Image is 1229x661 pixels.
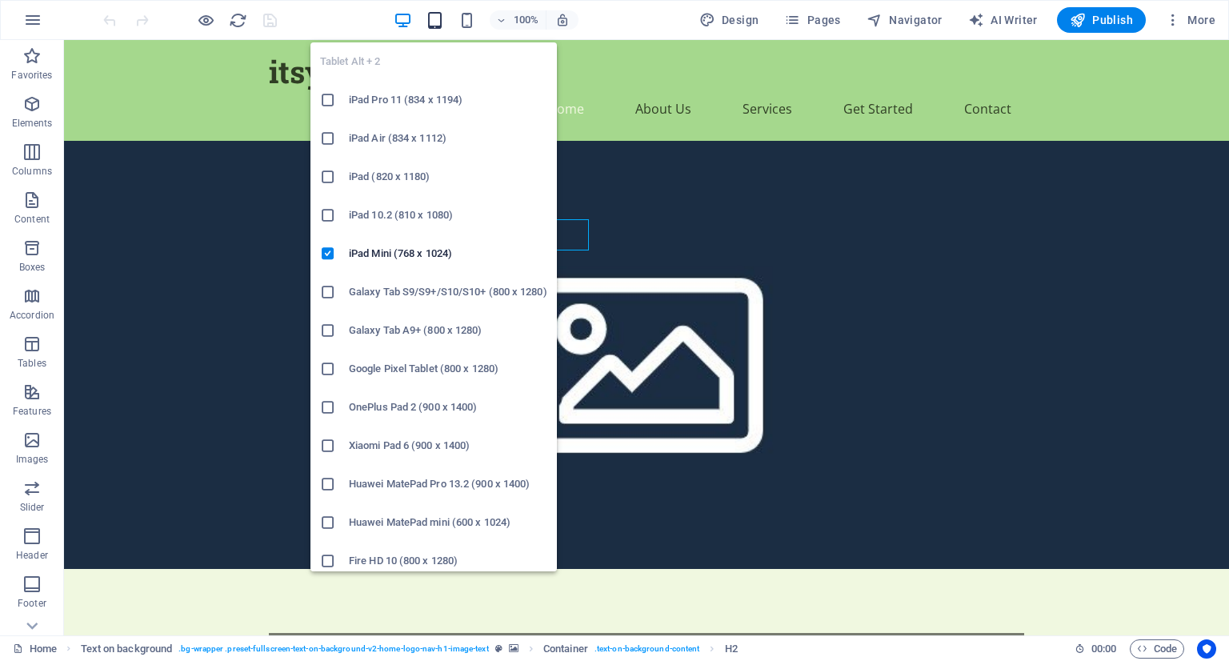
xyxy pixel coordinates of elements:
[349,206,547,225] h6: iPad 10.2 (810 x 1080)
[594,639,700,659] span: . text-on-background-content
[349,321,547,340] h6: Galaxy Tab A9+ (800 x 1280)
[349,244,547,263] h6: iPad Mini (768 x 1024)
[11,69,52,82] p: Favorites
[867,12,943,28] span: Navigator
[1197,639,1216,659] button: Usercentrics
[784,12,840,28] span: Pages
[349,436,547,455] h6: Xiaomi Pad 6 (900 x 1400)
[349,167,547,186] h6: iPad (820 x 1180)
[555,13,570,27] i: On resize automatically adjust zoom level to fit chosen device.
[12,117,53,130] p: Elements
[1070,12,1133,28] span: Publish
[16,453,49,466] p: Images
[693,7,766,33] div: Design (Ctrl+Alt+Y)
[14,213,50,226] p: Content
[509,644,518,653] i: This element contains a background
[18,597,46,610] p: Footer
[178,639,488,659] span: . bg-wrapper .preset-fullscreen-text-on-background-v2-home-logo-nav-h1-image-text
[349,359,547,379] h6: Google Pixel Tablet (800 x 1280)
[228,10,247,30] button: reload
[1075,639,1117,659] h6: Session time
[968,12,1038,28] span: AI Writer
[10,309,54,322] p: Accordion
[1091,639,1116,659] span: 00 00
[1165,12,1215,28] span: More
[349,398,547,417] h6: OnePlus Pad 2 (900 x 1400)
[693,7,766,33] button: Design
[514,10,539,30] h6: 100%
[725,639,738,659] span: Click to select. Double-click to edit
[81,639,173,659] span: Click to select. Double-click to edit
[1057,7,1146,33] button: Publish
[16,549,48,562] p: Header
[349,551,547,571] h6: Fire HD 10 (800 x 1280)
[13,405,51,418] p: Features
[18,357,46,370] p: Tables
[1130,639,1184,659] button: Code
[20,501,45,514] p: Slider
[490,10,546,30] button: 100%
[196,10,215,30] button: Click here to leave preview mode and continue editing
[962,7,1044,33] button: AI Writer
[349,129,547,148] h6: iPad Air (834 x 1112)
[543,639,588,659] span: Click to select. Double-click to edit
[495,644,502,653] i: This element is a customizable preset
[349,90,547,110] h6: iPad Pro 11 (834 x 1194)
[349,282,547,302] h6: Galaxy Tab S9/S9+/S10/S10+ (800 x 1280)
[81,639,738,659] nav: breadcrumb
[12,165,52,178] p: Columns
[19,261,46,274] p: Boxes
[1103,643,1105,655] span: :
[778,7,847,33] button: Pages
[349,475,547,494] h6: Huawei MatePad Pro 13.2 (900 x 1400)
[349,513,547,532] h6: Huawei MatePad mini (600 x 1024)
[1137,639,1177,659] span: Code
[229,11,247,30] i: Reload page
[860,7,949,33] button: Navigator
[13,639,57,659] a: Click to cancel selection. Double-click to open Pages
[1159,7,1222,33] button: More
[699,12,759,28] span: Design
